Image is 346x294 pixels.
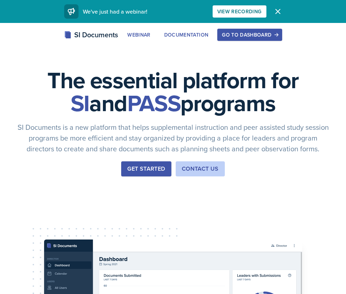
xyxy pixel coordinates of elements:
[64,29,118,40] div: SI Documents
[222,32,277,38] div: Go to Dashboard
[217,9,262,14] div: View Recording
[127,165,165,173] div: Get Started
[217,29,282,41] button: Go to Dashboard
[83,8,147,15] span: We've just had a webinar!
[160,29,213,41] button: Documentation
[164,32,209,38] div: Documentation
[213,5,266,18] button: View Recording
[176,161,225,176] button: Contact Us
[182,165,219,173] div: Contact Us
[121,161,171,176] button: Get Started
[127,32,150,38] div: Webinar
[123,29,155,41] button: Webinar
